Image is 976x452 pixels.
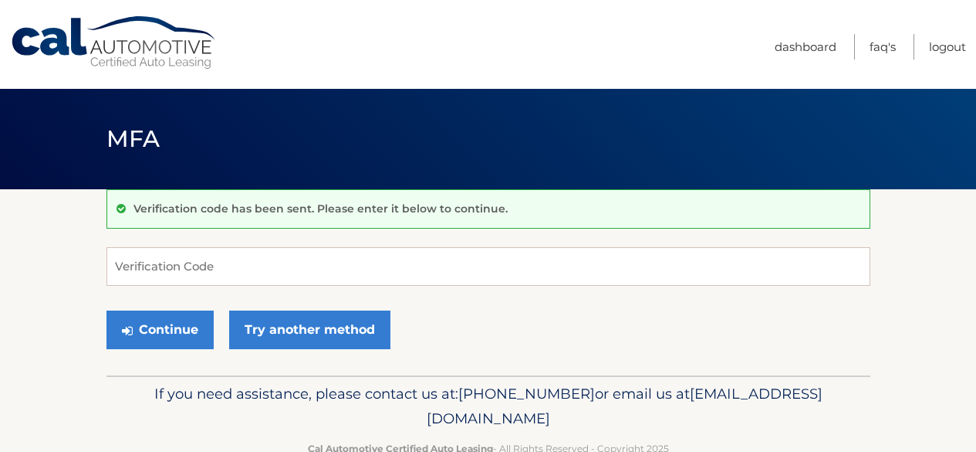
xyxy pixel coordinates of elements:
p: Verification code has been sent. Please enter it below to continue. [133,202,508,216]
a: Try another method [229,311,390,349]
a: FAQ's [870,34,896,59]
a: Logout [929,34,966,59]
span: [PHONE_NUMBER] [458,385,595,403]
button: Continue [106,311,214,349]
a: Dashboard [775,34,836,59]
span: [EMAIL_ADDRESS][DOMAIN_NAME] [427,385,822,427]
a: Cal Automotive [10,15,218,70]
p: If you need assistance, please contact us at: or email us at [117,382,860,431]
span: MFA [106,124,160,153]
input: Verification Code [106,247,870,286]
